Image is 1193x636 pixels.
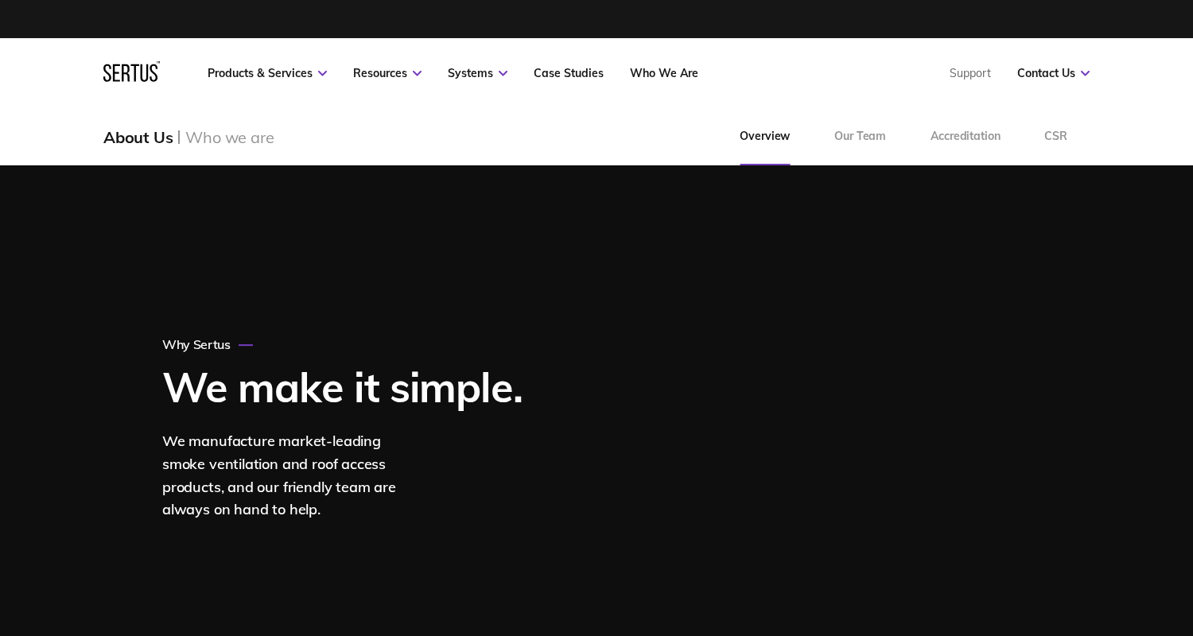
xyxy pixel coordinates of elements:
a: CSR [1022,108,1090,165]
a: Case Studies [534,66,604,80]
a: Resources [353,66,422,80]
div: We manufacture market-leading smoke ventilation and roof access products, and our friendly team a... [162,430,425,522]
a: Who We Are [630,66,698,80]
a: Support [950,66,991,80]
a: Systems [448,66,507,80]
div: About Us [103,127,173,147]
div: Who we are [185,127,274,147]
div: Why Sertus [162,336,253,352]
a: Products & Services [208,66,327,80]
a: Accreditation [908,108,1022,165]
a: Our Team [812,108,908,165]
a: Contact Us [1017,66,1090,80]
h1: We make it simple. [162,364,523,409]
